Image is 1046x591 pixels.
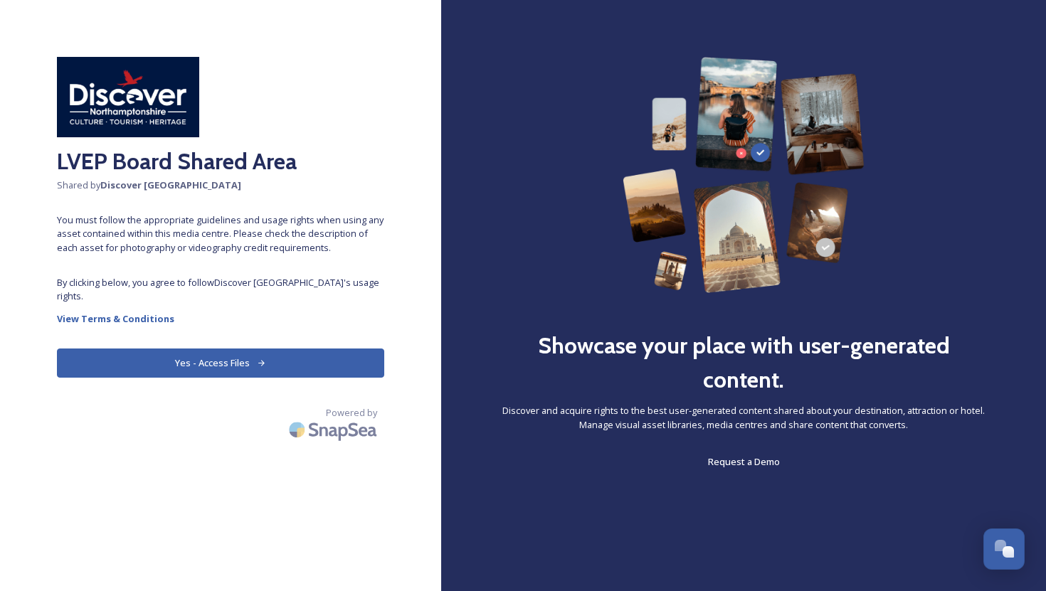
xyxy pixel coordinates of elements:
span: Discover and acquire rights to the best user-generated content shared about your destination, att... [498,404,989,431]
span: Shared by [57,179,384,192]
h2: LVEP Board Shared Area [57,144,384,179]
strong: Discover [GEOGRAPHIC_DATA] [100,179,241,191]
span: Powered by [326,406,377,420]
img: Discover%20Northamptonshire.jpg [57,57,199,137]
button: Yes - Access Files [57,348,384,378]
span: Request a Demo [708,455,780,468]
span: By clicking below, you agree to follow Discover [GEOGRAPHIC_DATA] 's usage rights. [57,276,384,303]
img: 63b42ca75bacad526042e722_Group%20154-p-800.png [623,57,864,293]
a: Request a Demo [708,453,780,470]
a: View Terms & Conditions [57,310,384,327]
strong: View Terms & Conditions [57,312,174,325]
h2: Showcase your place with user-generated content. [498,329,989,397]
img: SnapSea Logo [285,413,384,447]
span: You must follow the appropriate guidelines and usage rights when using any asset contained within... [57,213,384,255]
button: Open Chat [983,528,1025,570]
